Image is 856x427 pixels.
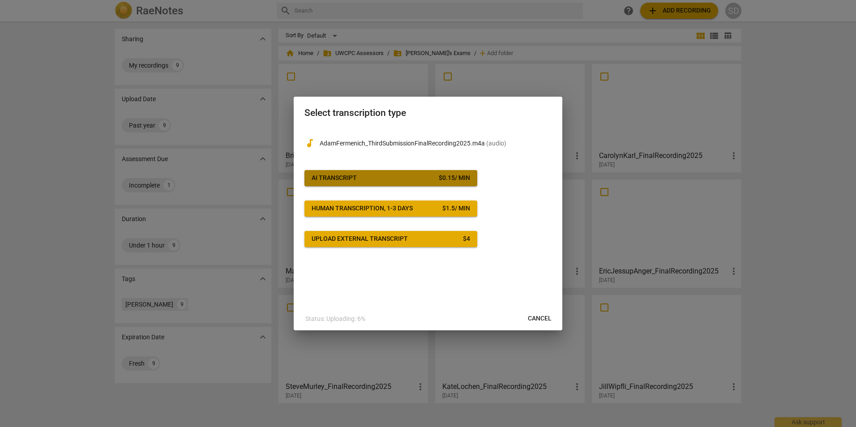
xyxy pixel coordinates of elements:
[521,311,559,327] button: Cancel
[312,235,408,243] div: Upload external transcript
[528,314,552,323] span: Cancel
[439,174,470,183] div: $ 0.15 / min
[442,204,470,213] div: $ 1.5 / min
[305,314,365,324] p: Status: Uploading: 6%
[312,174,357,183] div: AI Transcript
[312,204,413,213] div: Human transcription, 1-3 days
[304,107,552,119] h2: Select transcription type
[304,201,477,217] button: Human transcription, 1-3 days$1.5/ min
[304,231,477,247] button: Upload external transcript$4
[463,235,470,243] div: $ 4
[320,139,552,148] p: AdamFermenich_ThirdSubmissionFinalRecording2025.m4a(audio)
[304,138,315,149] span: audiotrack
[486,140,506,147] span: ( audio )
[304,170,477,186] button: AI Transcript$0.15/ min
